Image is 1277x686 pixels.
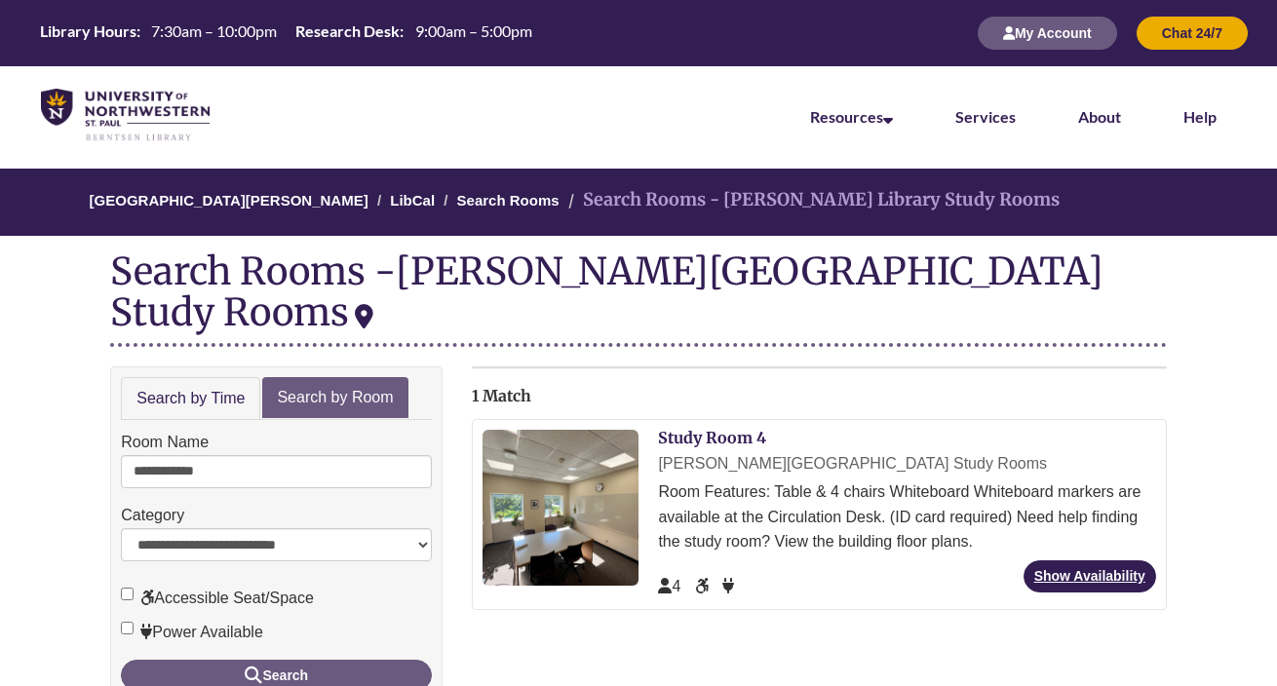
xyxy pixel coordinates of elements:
[415,21,532,40] span: 9:00am – 5:00pm
[483,430,638,586] img: Study Room 4
[32,20,539,44] table: Hours Today
[472,388,1166,405] h2: 1 Match
[121,620,263,645] label: Power Available
[1024,560,1156,592] a: Show Availability
[121,622,134,634] input: Power Available
[695,578,713,594] span: Accessible Seat/Space
[1183,107,1217,126] a: Help
[32,20,143,42] th: Library Hours:
[32,20,539,46] a: Hours Today
[658,428,766,447] a: Study Room 4
[121,377,260,421] a: Search by Time
[110,250,1167,346] div: Search Rooms -
[810,107,893,126] a: Resources
[41,89,210,142] img: UNWSP Library Logo
[978,17,1117,50] button: My Account
[722,578,734,594] span: Power Available
[390,192,435,209] a: LibCal
[151,21,277,40] span: 7:30am – 10:00pm
[121,430,209,455] label: Room Name
[1078,107,1121,126] a: About
[90,192,368,209] a: [GEOGRAPHIC_DATA][PERSON_NAME]
[121,586,314,611] label: Accessible Seat/Space
[1137,24,1248,41] a: Chat 24/7
[288,20,406,42] th: Research Desk:
[978,24,1117,41] a: My Account
[955,107,1016,126] a: Services
[121,588,134,600] input: Accessible Seat/Space
[658,578,680,594] span: The capacity of this space
[563,186,1060,214] li: Search Rooms - [PERSON_NAME] Library Study Rooms
[262,377,407,419] a: Search by Room
[1137,17,1248,50] button: Chat 24/7
[658,451,1155,476] div: [PERSON_NAME][GEOGRAPHIC_DATA] Study Rooms
[110,169,1167,236] nav: Breadcrumb
[658,479,1155,554] div: Room Features: Table & 4 chairs Whiteboard Whiteboard markers are available at the Circulation De...
[121,503,184,528] label: Category
[457,192,560,209] a: Search Rooms
[110,248,1103,335] div: [PERSON_NAME][GEOGRAPHIC_DATA] Study Rooms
